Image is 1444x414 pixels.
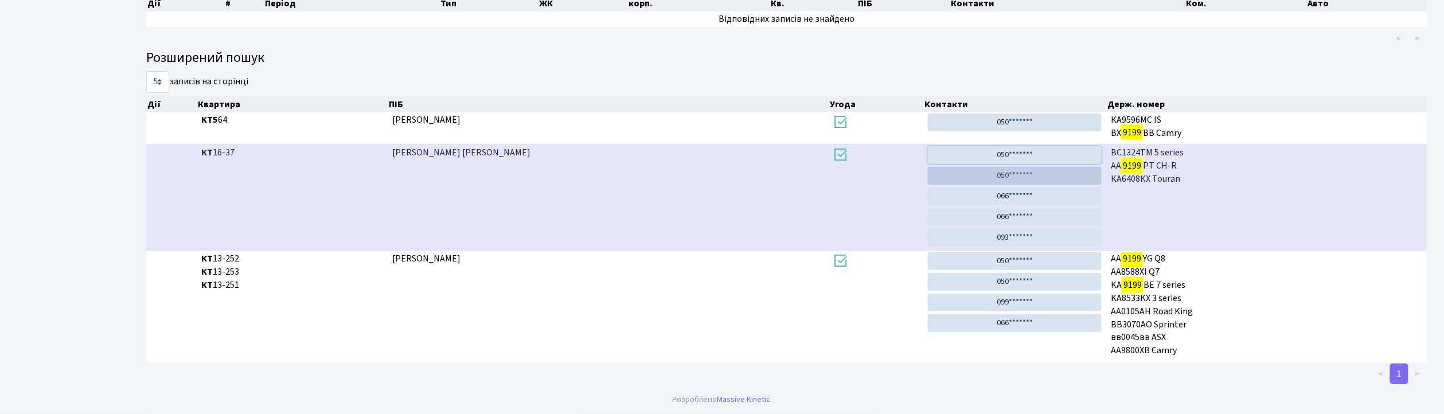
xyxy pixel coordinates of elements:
[146,71,248,93] label: записів на сторінці
[392,114,460,126] span: [PERSON_NAME]
[201,114,383,127] span: 64
[1121,158,1143,174] mark: 9199
[1111,114,1422,140] span: КА9596МС IS BX BB Camry
[201,146,213,159] b: КТ
[201,265,213,278] b: КТ
[388,96,829,112] th: ПІБ
[146,50,1427,67] h4: Розширений пошук
[201,252,213,265] b: КТ
[201,114,218,126] b: КТ5
[829,96,923,112] th: Угода
[201,146,383,159] span: 16-37
[392,252,460,265] span: [PERSON_NAME]
[717,393,770,405] a: Massive Kinetic
[197,96,388,112] th: Квартира
[672,393,772,406] div: Розроблено .
[201,279,213,291] b: КТ
[392,146,530,159] span: [PERSON_NAME] [PERSON_NAME]
[1121,124,1143,140] mark: 9199
[1107,96,1427,112] th: Держ. номер
[201,252,383,292] span: 13-252 13-253 13-251
[924,96,1107,112] th: Контакти
[146,11,1427,27] td: Відповідних записів не знайдено
[1111,146,1422,186] span: ВС1324ТМ 5 series АА РТ CH-R КА6408КХ Touran
[146,96,197,112] th: Дії
[1111,252,1422,357] span: AA YG Q8 AA8588XI Q7 KA BE 7 series KA8533KX 3 series AA0105AH Road King BB3070AO Sprinter вв0045...
[1390,364,1408,384] a: 1
[1121,251,1143,267] mark: 9199
[1122,277,1144,293] mark: 9199
[146,71,169,93] select: записів на сторінці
